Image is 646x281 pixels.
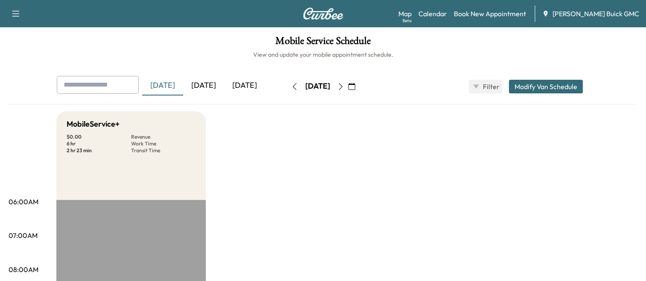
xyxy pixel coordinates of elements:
img: Curbee Logo [303,8,344,20]
p: 2 hr 23 min [67,147,131,154]
p: 06:00AM [9,197,38,207]
p: 08:00AM [9,264,38,275]
button: Filter [469,80,502,93]
a: Calendar [418,9,447,19]
a: Book New Appointment [454,9,526,19]
span: Filter [483,81,498,92]
p: 07:00AM [9,230,38,240]
div: [DATE] [224,76,265,96]
h6: View and update your mobile appointment schedule. [9,50,637,59]
p: Revenue [131,133,196,140]
div: [DATE] [305,81,330,92]
div: Beta [403,17,412,24]
h5: MobileService+ [67,118,120,130]
p: 6 hr [67,140,131,147]
h1: Mobile Service Schedule [9,36,637,50]
p: Transit Time [131,147,196,154]
p: $ 0.00 [67,133,131,140]
p: Work Time [131,140,196,147]
div: [DATE] [142,76,183,96]
button: Modify Van Schedule [509,80,583,93]
span: [PERSON_NAME] Buick GMC [552,9,639,19]
a: MapBeta [398,9,412,19]
div: [DATE] [183,76,224,96]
